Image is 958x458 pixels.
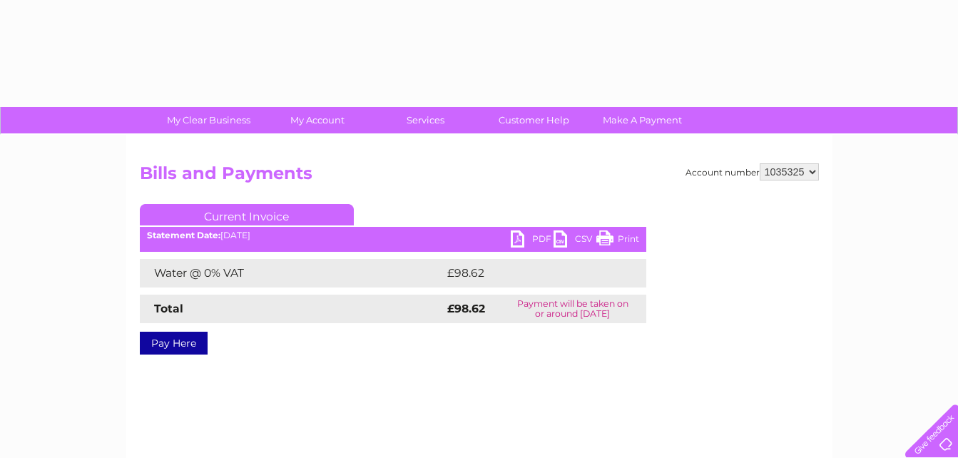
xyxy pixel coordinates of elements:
a: My Clear Business [150,107,267,133]
a: Services [367,107,484,133]
strong: £98.62 [447,302,485,315]
td: £98.62 [444,259,618,287]
a: Print [596,230,639,251]
a: Current Invoice [140,204,354,225]
div: Account number [686,163,819,180]
div: [DATE] [140,230,646,240]
a: Customer Help [475,107,593,133]
a: PDF [511,230,554,251]
a: My Account [258,107,376,133]
h2: Bills and Payments [140,163,819,190]
td: Water @ 0% VAT [140,259,444,287]
a: CSV [554,230,596,251]
b: Statement Date: [147,230,220,240]
a: Make A Payment [584,107,701,133]
a: Pay Here [140,332,208,355]
strong: Total [154,302,183,315]
td: Payment will be taken on or around [DATE] [499,295,646,323]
